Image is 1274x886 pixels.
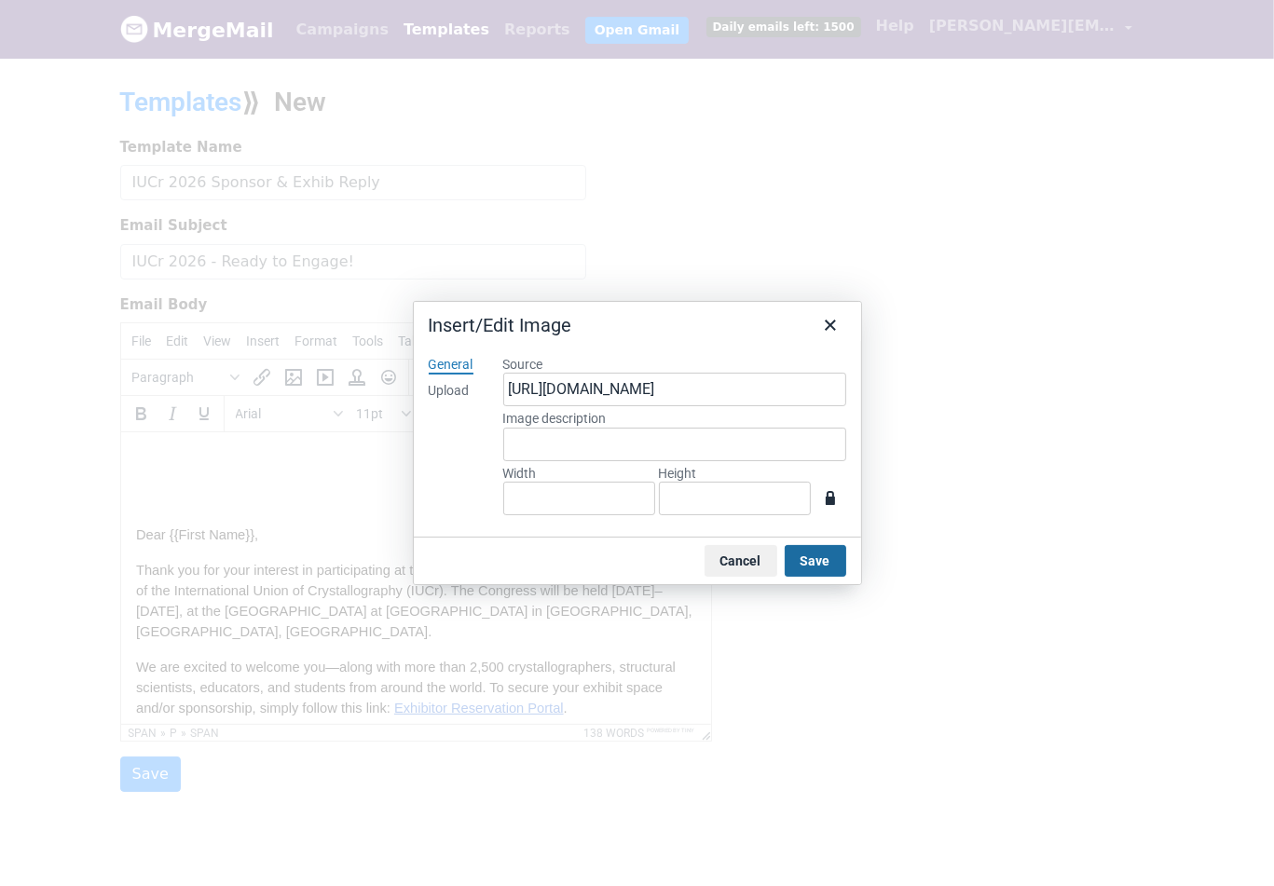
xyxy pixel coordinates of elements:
span: Exhibitor Reservation Portal [273,268,443,283]
label: Width [503,465,655,482]
label: Source [503,356,846,373]
iframe: Chat Widget [1181,797,1274,886]
button: Constrain proportions [815,482,846,513]
div: Upload [429,382,470,401]
span: Thank you for your interest in participating at the 2026 27th Congress & General Assembly of the ... [15,130,575,207]
label: Image description [503,410,846,427]
button: Save [785,545,846,577]
a: Exhibitor Reservation Portal [269,267,443,283]
span: We are excited to welcome you—along with more than 2,500 crystallographers, structural scientists... [15,227,558,283]
div: Insert/Edit Image [429,313,572,337]
label: Height [659,465,811,482]
span: . [443,268,446,283]
button: Close [815,309,846,341]
button: Cancel [705,545,777,577]
span: Dear {{First Name}}, [15,95,137,110]
div: General [429,356,473,375]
